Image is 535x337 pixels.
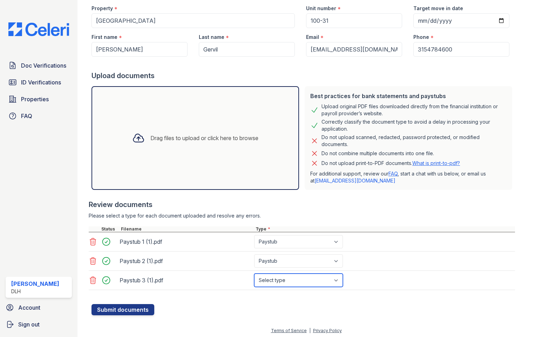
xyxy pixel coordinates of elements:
span: Doc Verifications [21,61,66,70]
span: ID Verifications [21,78,61,87]
a: Privacy Policy [313,328,342,333]
div: [PERSON_NAME] [11,280,59,288]
span: Account [18,303,40,312]
div: Paystub 1 (1).pdf [120,236,251,247]
label: Unit number [306,5,336,12]
div: Status [100,226,120,232]
span: Properties [21,95,49,103]
a: Account [3,301,75,315]
div: Review documents [89,200,515,209]
a: FAQ [388,171,398,177]
div: Filename [120,226,254,232]
a: Doc Verifications [6,59,72,73]
div: | [309,328,311,333]
label: Target move in date [413,5,463,12]
span: Sign out [18,320,40,329]
div: Paystub 3 (1).pdf [120,275,251,286]
img: CE_Logo_Blue-a8612792a0a2168367f1c8372b55b34899dd931a85d93a1a3d3e32e68fde9ad4.png [3,22,75,36]
p: Do not upload print-to-PDF documents. [321,160,460,167]
div: Paystub 2 (1).pdf [120,255,251,267]
a: What is print-to-pdf? [412,160,460,166]
a: ID Verifications [6,75,72,89]
p: For additional support, review our , start a chat with us below, or email us at [310,170,507,184]
div: Type [254,226,515,232]
div: Do not combine multiple documents into one file. [321,149,434,158]
div: Please select a type for each document uploaded and resolve any errors. [89,212,515,219]
label: Property [92,5,113,12]
a: Sign out [3,317,75,331]
div: Correctly classify the document type to avoid a delay in processing your application. [321,118,507,132]
label: Last name [199,34,224,41]
label: Email [306,34,319,41]
a: Terms of Service [271,328,307,333]
a: [EMAIL_ADDRESS][DOMAIN_NAME] [314,178,395,184]
a: FAQ [6,109,72,123]
button: Submit documents [92,304,154,315]
div: Upload documents [92,71,515,81]
label: Phone [413,34,429,41]
div: Drag files to upload or click here to browse [150,134,258,142]
span: FAQ [21,112,32,120]
div: DLH [11,288,59,295]
div: Do not upload scanned, redacted, password protected, or modified documents. [321,134,507,148]
div: Upload original PDF files downloaded directly from the financial institution or payroll provider’... [321,103,507,117]
label: First name [92,34,117,41]
a: Properties [6,92,72,106]
div: Best practices for bank statements and paystubs [310,92,507,100]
